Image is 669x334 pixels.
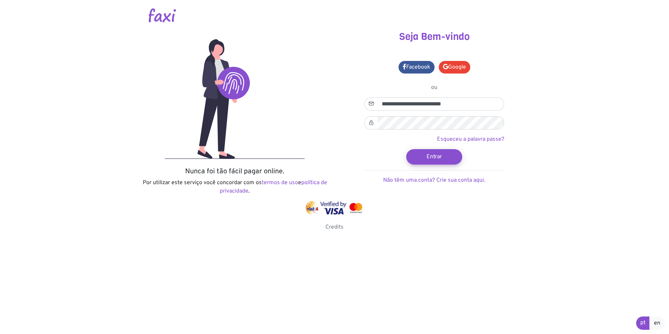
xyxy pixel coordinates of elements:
[140,167,329,176] h5: Nunca foi tão fácil pagar online.
[364,83,504,92] p: ou
[320,201,346,215] img: visa
[406,149,462,165] button: Entrar
[399,61,435,74] a: Facebook
[636,316,650,330] a: pt
[649,316,665,330] a: en
[305,201,319,215] img: vinti4
[439,61,470,74] a: Google
[348,201,364,215] img: mastercard
[325,224,344,231] a: Credits
[340,31,529,43] h3: Seja Bem-vindo
[437,136,504,143] a: Esqueceu a palavra passe?
[140,179,329,195] p: Por utilizar este serviço você concordar com os e .
[383,177,485,184] a: Não têm uma conta? Crie sua conta aqui.
[262,179,298,186] a: termos de uso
